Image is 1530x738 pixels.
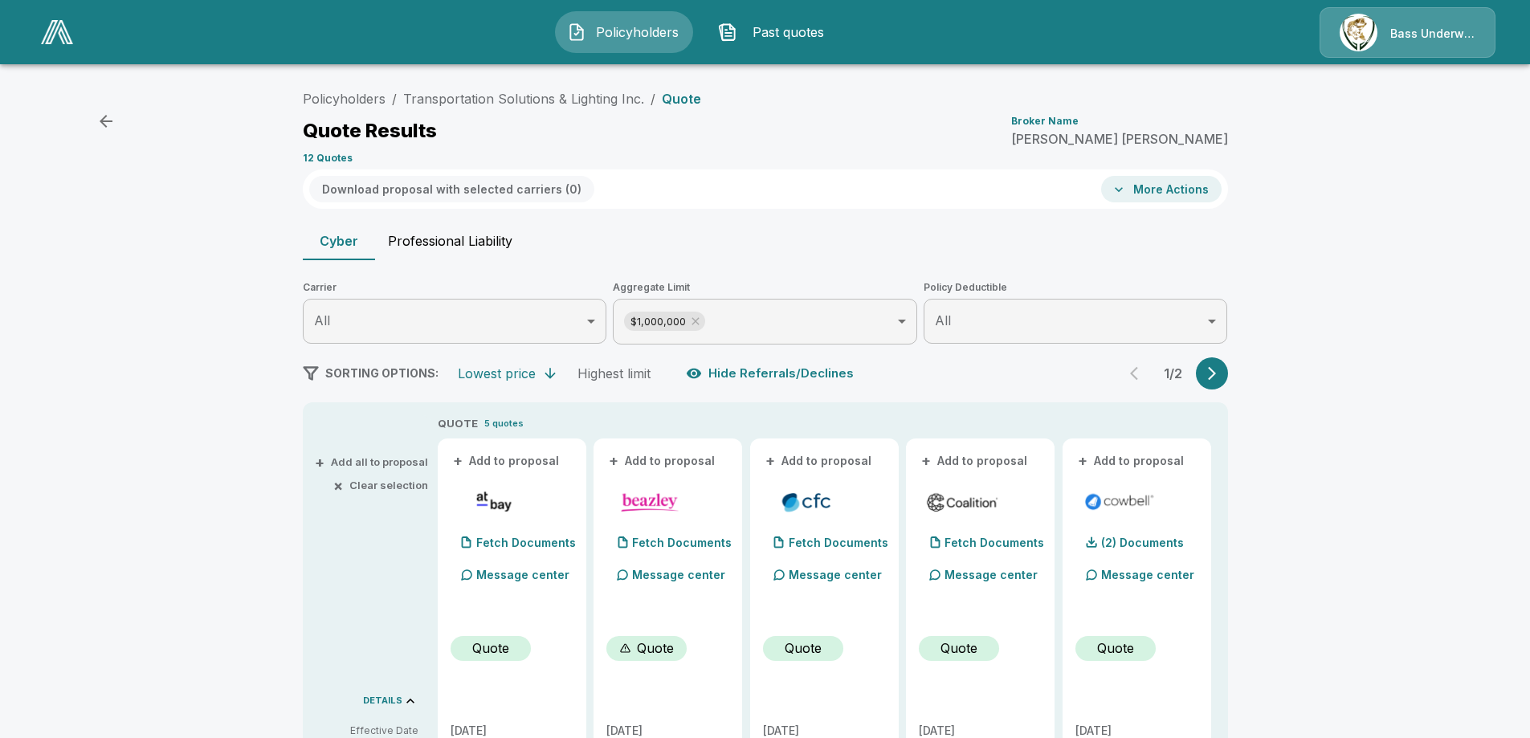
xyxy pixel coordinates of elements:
[662,92,701,105] p: Quote
[375,222,525,260] button: Professional Liability
[945,537,1044,548] p: Fetch Documents
[315,457,324,467] span: +
[577,365,651,381] div: Highest limit
[718,22,737,42] img: Past quotes Icon
[1097,638,1134,658] p: Quote
[925,490,1000,514] img: coalitioncyberadmitted
[632,537,732,548] p: Fetch Documents
[763,725,886,736] p: [DATE]
[337,480,428,491] button: ×Clear selection
[392,89,397,108] li: /
[765,455,775,467] span: +
[1075,725,1198,736] p: [DATE]
[613,490,687,514] img: beazleycyber
[921,455,931,467] span: +
[1101,566,1194,583] p: Message center
[333,480,343,491] span: ×
[1078,455,1087,467] span: +
[458,365,536,381] div: Lowest price
[593,22,681,42] span: Policyholders
[303,153,353,163] p: 12 Quotes
[1075,452,1188,470] button: +Add to proposal
[924,279,1228,296] span: Policy Deductible
[769,490,844,514] img: cfccyber
[632,566,725,583] p: Message center
[476,566,569,583] p: Message center
[403,91,644,107] a: Transportation Solutions & Lighting Inc.
[609,455,618,467] span: +
[314,312,330,328] span: All
[919,725,1042,736] p: [DATE]
[613,279,917,296] span: Aggregate Limit
[935,312,951,328] span: All
[1101,537,1184,548] p: (2) Documents
[1082,490,1157,514] img: cowbellp250
[303,121,437,141] p: Quote Results
[706,11,844,53] button: Past quotes IconPast quotes
[303,222,375,260] button: Cyber
[1011,133,1228,145] p: [PERSON_NAME] [PERSON_NAME]
[325,366,439,380] span: SORTING OPTIONS:
[1011,116,1079,126] p: Broker Name
[606,725,729,736] p: [DATE]
[316,724,418,738] p: Effective Date
[1157,367,1189,380] p: 1 / 2
[637,638,674,658] p: Quote
[785,638,822,658] p: Quote
[1101,176,1222,202] button: More Actions
[683,358,860,389] button: Hide Referrals/Declines
[606,452,719,470] button: +Add to proposal
[624,312,705,331] div: $1,000,000
[451,725,573,736] p: [DATE]
[472,638,509,658] p: Quote
[484,417,524,430] p: 5 quotes
[438,416,478,432] p: QUOTE
[363,696,402,705] p: DETAILS
[919,452,1031,470] button: +Add to proposal
[744,22,832,42] span: Past quotes
[940,638,977,658] p: Quote
[318,457,428,467] button: +Add all to proposal
[763,452,875,470] button: +Add to proposal
[303,91,386,107] a: Policyholders
[41,20,73,44] img: AA Logo
[453,455,463,467] span: +
[303,279,607,296] span: Carrier
[457,490,532,514] img: atbaycybersurplus
[789,537,888,548] p: Fetch Documents
[945,566,1038,583] p: Message center
[309,176,594,202] button: Download proposal with selected carriers (0)
[555,11,693,53] button: Policyholders IconPolicyholders
[303,89,701,108] nav: breadcrumb
[451,452,563,470] button: +Add to proposal
[476,537,576,548] p: Fetch Documents
[567,22,586,42] img: Policyholders Icon
[624,312,692,331] span: $1,000,000
[651,89,655,108] li: /
[789,566,882,583] p: Message center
